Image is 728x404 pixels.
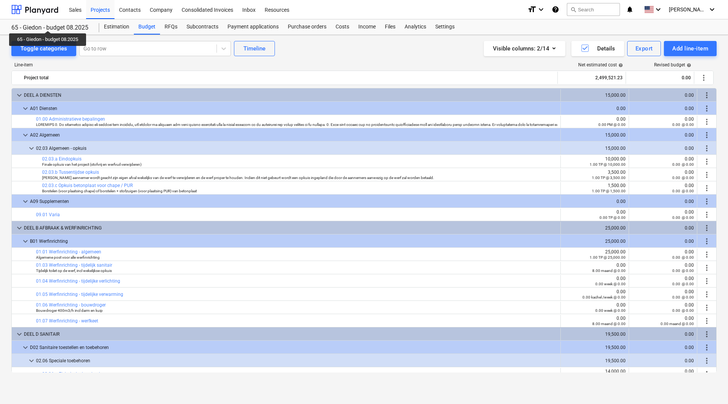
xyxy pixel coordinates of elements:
div: 0.00 [632,345,694,350]
div: 19,500.00 [564,358,626,363]
small: Bouwdroger 400m3/h incl darm en kuip [36,308,103,313]
span: More actions [702,356,711,365]
div: 0.00 [564,276,626,286]
a: Costs [331,19,354,35]
div: 0.00 [632,289,694,300]
a: 02.03.c Opkuis betonplaat voor chape / PUR [42,183,133,188]
div: Details [581,44,615,53]
a: Subcontracts [182,19,223,35]
span: keyboard_arrow_down [27,144,36,153]
div: 0.00 [632,116,694,127]
div: 0.00 [564,302,626,313]
span: More actions [702,104,711,113]
div: 2,499,521.23 [561,72,623,84]
i: keyboard_arrow_down [537,5,546,14]
div: 0.00 [564,316,626,326]
div: 0.00 [632,132,694,138]
button: Toggle categories [11,41,76,56]
div: 10,000.00 [564,156,626,167]
div: Budget [134,19,160,35]
a: 02.06.a Elektrische handendroger [42,371,111,377]
span: keyboard_arrow_down [27,356,36,365]
span: More actions [702,170,711,179]
i: Knowledge base [552,5,559,14]
span: More actions [702,91,711,100]
div: 15,000.00 [564,146,626,151]
span: keyboard_arrow_down [15,330,24,339]
div: 0.00 [629,72,691,84]
a: 09.01 Varia [36,212,60,217]
small: Finale opkuis van het project (stofvrij en werfvuil verwijderen) [42,162,141,167]
div: 0.00 [632,106,694,111]
a: Files [380,19,400,35]
span: [PERSON_NAME] [669,6,707,13]
a: 01.00 Administratieve bepalingen [36,116,105,122]
small: Algemene post voor alle werfinrichting [36,255,100,259]
small: Tijdelijk toilet op de werf, incl wekelijkse opkuis [36,269,112,273]
div: 0.00 [632,225,694,231]
div: 0.00 [632,369,694,379]
div: Net estimated cost [578,62,623,68]
div: 0.00 [632,199,694,204]
div: 1,500.00 [564,183,626,193]
div: 0.00 [632,156,694,167]
span: More actions [702,197,711,206]
div: 0.00 [564,116,626,127]
div: 0.00 [564,106,626,111]
div: 14,000.00 [564,369,626,379]
small: 8.00 maand @ 0.00 [592,322,626,326]
span: More actions [702,144,711,153]
div: 0.00 [564,263,626,273]
small: 0.00 week @ 0.00 [595,282,626,286]
a: Payment applications [223,19,283,35]
div: Revised budget [654,62,691,68]
div: 0.00 [632,302,694,313]
small: 0.00 @ 0.00 [672,215,694,220]
div: 19,500.00 [564,332,626,337]
i: keyboard_arrow_down [708,5,717,14]
small: 0.00 @ 0.00 [672,123,694,127]
div: 0.00 [564,199,626,204]
small: 1.00 TP @ 1,500.00 [592,189,626,193]
div: 25,000.00 [564,225,626,231]
div: 19,500.00 [564,345,626,350]
div: 0.00 [564,289,626,300]
div: 0.00 [632,170,694,180]
small: 0.00 week @ 0.00 [595,308,626,313]
span: More actions [702,210,711,219]
div: A01 Diensten [30,102,557,115]
span: help [617,63,623,68]
small: 1.00 TP @ 10,000.00 [590,162,626,167]
small: Borstelen (voor plaatsing chape) of borstelen + stofzuigen (voor plaatsing PUR) van betonplaat [42,189,197,193]
small: 0.00 kachel /week @ 0.00 [582,295,626,299]
a: 01.07 Werfinrichting - werfkeet [36,318,98,324]
div: A09 Supplementen [30,195,557,208]
span: keyboard_arrow_down [21,237,30,246]
div: Timeline [243,44,265,53]
i: format_size [527,5,537,14]
a: Purchase orders [283,19,331,35]
div: A02 Algemeen [30,129,557,141]
small: 0.00 maand @ 0.00 [661,322,694,326]
span: More actions [702,316,711,325]
div: 25,000.00 [564,249,626,260]
div: Line-item [11,62,558,68]
a: 01.03 Werfinrichting - tijdelijk sanitair [36,263,112,268]
span: search [570,6,576,13]
div: 0.00 [632,263,694,273]
div: DEEL D SANITAIR [24,328,557,340]
span: More actions [702,263,711,272]
div: 0.00 [632,146,694,151]
div: RFQs [160,19,182,35]
button: Timeline [234,41,275,56]
div: 15,000.00 [564,93,626,98]
small: 0.00 @ 0.00 [672,162,694,167]
a: Settings [431,19,459,35]
span: More actions [702,237,711,246]
span: More actions [702,369,711,379]
div: Project total [24,72,554,84]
